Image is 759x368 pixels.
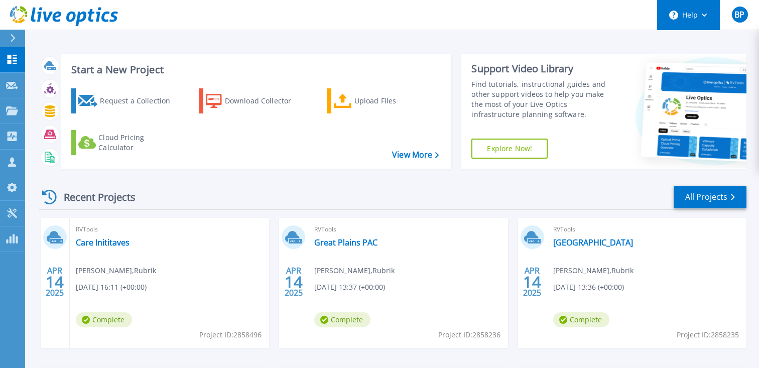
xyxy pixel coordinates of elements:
span: Complete [553,312,609,327]
a: Cloud Pricing Calculator [71,130,183,155]
div: Upload Files [354,91,435,111]
span: 14 [285,278,303,286]
a: All Projects [674,186,746,208]
span: [PERSON_NAME] , Rubrik [553,265,634,276]
span: RVTools [314,224,501,235]
span: [PERSON_NAME] , Rubrik [314,265,395,276]
div: Request a Collection [100,91,180,111]
div: Support Video Library [471,62,614,75]
span: Project ID: 2858235 [677,329,739,340]
div: Recent Projects [39,185,149,209]
a: View More [392,150,439,160]
div: Find tutorials, instructional guides and other support videos to help you make the most of your L... [471,79,614,119]
a: Download Collector [199,88,311,113]
div: APR 2025 [284,264,303,300]
span: RVTools [553,224,740,235]
span: Project ID: 2858236 [438,329,500,340]
span: [DATE] 13:36 (+00:00) [553,282,624,293]
span: Complete [76,312,132,327]
div: APR 2025 [523,264,542,300]
a: Request a Collection [71,88,183,113]
span: [DATE] 16:11 (+00:00) [76,282,147,293]
h3: Start a New Project [71,64,439,75]
span: [DATE] 13:37 (+00:00) [314,282,385,293]
div: Cloud Pricing Calculator [98,133,179,153]
span: Project ID: 2858496 [199,329,262,340]
a: Upload Files [327,88,439,113]
span: RVTools [76,224,263,235]
a: Great Plains PAC [314,237,377,248]
div: APR 2025 [45,264,64,300]
span: BP [734,11,744,19]
span: 14 [523,278,541,286]
span: 14 [46,278,64,286]
div: Download Collector [225,91,305,111]
a: Care Inititaves [76,237,130,248]
a: [GEOGRAPHIC_DATA] [553,237,633,248]
span: Complete [314,312,370,327]
a: Explore Now! [471,139,548,159]
span: [PERSON_NAME] , Rubrik [76,265,156,276]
